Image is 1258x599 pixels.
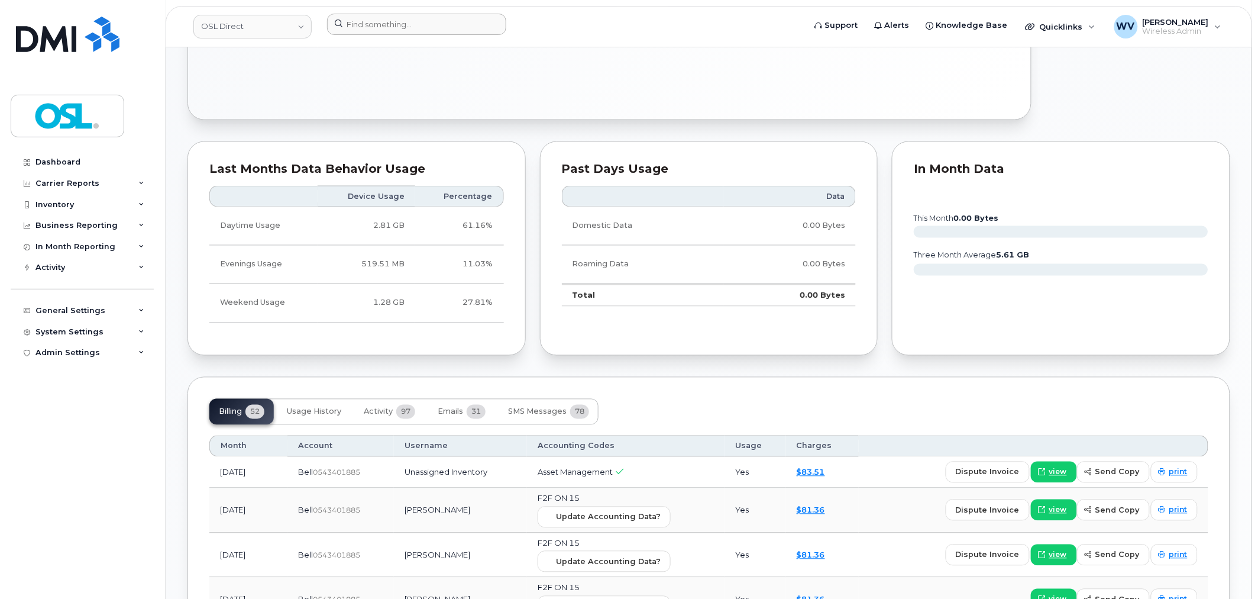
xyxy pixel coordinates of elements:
button: Update Accounting Data? [538,507,671,528]
span: Wireless Admin [1143,27,1209,36]
a: view [1031,545,1077,566]
span: dispute invoice [956,505,1020,516]
a: $81.36 [797,550,825,560]
td: 2.81 GB [318,207,415,246]
th: Usage [725,436,786,457]
a: print [1151,462,1198,483]
span: Bell [298,550,313,560]
td: Domestic Data [562,207,724,246]
a: view [1031,500,1077,521]
td: 27.81% [415,284,503,323]
td: Yes [725,457,786,488]
span: dispute invoice [956,466,1020,478]
td: 0.00 Bytes [723,246,856,284]
text: three month average [913,251,1030,260]
span: 78 [570,405,589,419]
span: 0543401885 [313,468,360,477]
a: $81.36 [797,505,825,515]
span: Usage History [287,407,341,417]
td: [DATE] [209,488,287,533]
span: Knowledge Base [936,20,1008,31]
span: print [1169,550,1188,561]
a: OSL Direct [193,15,312,38]
a: print [1151,545,1198,566]
span: Emails [438,407,463,417]
span: view [1049,467,1067,478]
button: dispute invoice [946,545,1030,566]
th: Account [287,436,394,457]
a: Knowledge Base [918,14,1016,37]
span: send copy [1095,466,1140,478]
button: send copy [1077,545,1150,566]
td: 11.03% [415,246,503,284]
th: Data [723,186,856,207]
span: dispute invoice [956,549,1020,561]
button: send copy [1077,462,1150,483]
th: Accounting Codes [527,436,725,457]
button: send copy [1077,500,1150,521]
span: Quicklinks [1040,22,1083,31]
td: [PERSON_NAME] [394,488,527,533]
td: 0.00 Bytes [723,284,856,307]
tspan: 5.61 GB [997,251,1030,260]
span: Asset Management [538,468,613,477]
td: [PERSON_NAME] [394,533,527,578]
td: Daytime Usage [209,207,318,246]
span: send copy [1095,549,1140,561]
th: Percentage [415,186,503,207]
span: WV [1117,20,1135,34]
button: dispute invoice [946,500,1030,521]
th: Month [209,436,287,457]
text: this month [913,214,999,223]
td: Yes [725,488,786,533]
span: SMS Messages [508,407,567,417]
tr: Friday from 6:00pm to Monday 8:00am [209,284,504,323]
th: Username [394,436,527,457]
td: [DATE] [209,457,287,488]
div: In Month Data [914,163,1208,175]
span: Alerts [885,20,910,31]
span: F2F ON 15 [538,583,580,592]
a: $83.51 [797,468,825,477]
div: Past Days Usage [562,163,856,175]
span: Update Accounting Data? [556,556,661,568]
span: print [1169,467,1188,478]
span: 97 [396,405,415,419]
button: dispute invoice [946,462,1030,483]
a: Support [807,14,866,37]
td: 1.28 GB [318,284,415,323]
span: 0543401885 [313,551,360,560]
span: F2F ON 15 [538,539,580,548]
td: Evenings Usage [209,246,318,284]
td: 61.16% [415,207,503,246]
th: Charges [786,436,859,457]
span: F2F ON 15 [538,494,580,503]
span: view [1049,505,1067,516]
div: Willy Verrier [1106,15,1230,38]
td: Roaming Data [562,246,724,284]
td: 0.00 Bytes [723,207,856,246]
div: Last Months Data Behavior Usage [209,163,504,175]
span: 0543401885 [313,506,360,515]
button: Update Accounting Data? [538,551,671,572]
a: print [1151,500,1198,521]
span: view [1049,550,1067,561]
span: 31 [467,405,486,419]
td: [DATE] [209,533,287,578]
a: Alerts [866,14,918,37]
td: Total [562,284,724,307]
input: Find something... [327,14,506,35]
span: Update Accounting Data? [556,511,661,523]
span: Support [825,20,858,31]
td: Unassigned Inventory [394,457,527,488]
td: Yes [725,533,786,578]
th: Device Usage [318,186,415,207]
div: Quicklinks [1017,15,1104,38]
span: print [1169,505,1188,516]
span: Bell [298,505,313,515]
span: [PERSON_NAME] [1143,17,1209,27]
span: Bell [298,468,313,477]
span: Activity [364,407,393,417]
tr: Weekdays from 6:00pm to 8:00am [209,246,504,284]
td: 519.51 MB [318,246,415,284]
